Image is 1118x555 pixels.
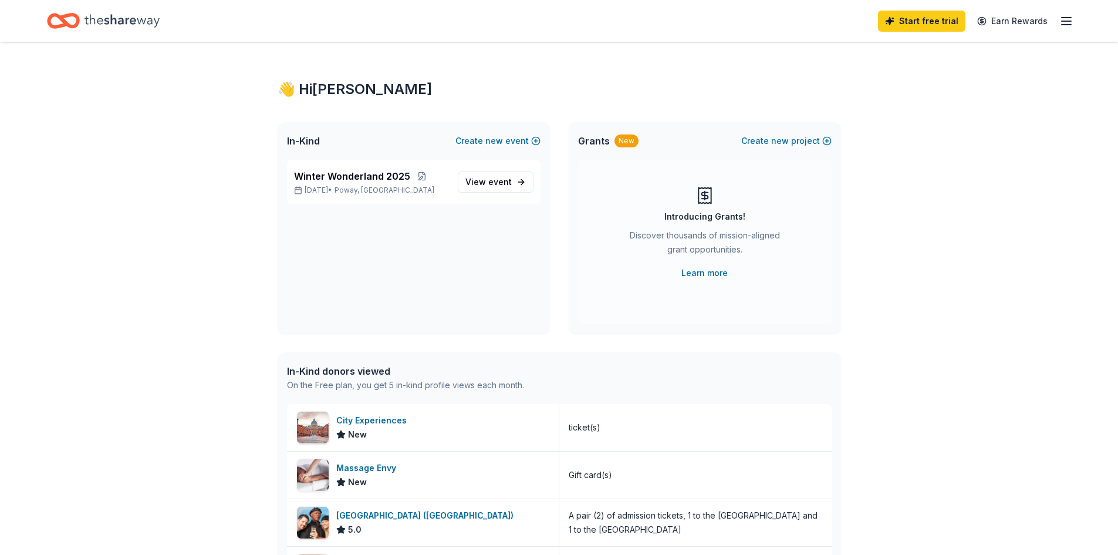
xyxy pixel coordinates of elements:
a: Learn more [681,266,728,280]
a: View event [458,171,533,193]
span: event [488,177,512,187]
div: Massage Envy [336,461,401,475]
div: New [614,134,639,147]
div: In-Kind donors viewed [287,364,524,378]
span: new [771,134,789,148]
span: New [348,475,367,489]
span: Poway, [GEOGRAPHIC_DATA] [335,186,434,195]
div: ticket(s) [569,421,600,435]
span: View [465,175,512,189]
span: 5.0 [348,523,362,537]
div: On the Free plan, you get 5 in-kind profile views each month. [287,378,524,392]
span: In-Kind [287,134,320,148]
a: Start free trial [878,11,965,32]
div: Gift card(s) [569,468,612,482]
div: City Experiences [336,413,411,428]
button: Createnewevent [455,134,541,148]
span: Grants [578,134,610,148]
p: [DATE] • [294,186,448,195]
a: Earn Rewards [970,11,1055,32]
div: [GEOGRAPHIC_DATA] ([GEOGRAPHIC_DATA]) [336,509,518,523]
img: Image for Massage Envy [297,459,329,491]
img: Image for Hollywood Wax Museum (Hollywood) [297,507,329,539]
span: New [348,428,367,442]
span: new [485,134,503,148]
div: A pair (2) of admission tickets, 1 to the [GEOGRAPHIC_DATA] and 1 to the [GEOGRAPHIC_DATA] [569,509,822,537]
div: Introducing Grants! [664,210,745,224]
img: Image for City Experiences [297,412,329,443]
span: Winter Wonderland 2025 [294,169,410,183]
a: Home [47,7,160,35]
div: Discover thousands of mission-aligned grant opportunities. [625,228,785,261]
button: Createnewproject [741,134,832,148]
div: 👋 Hi [PERSON_NAME] [278,80,841,99]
